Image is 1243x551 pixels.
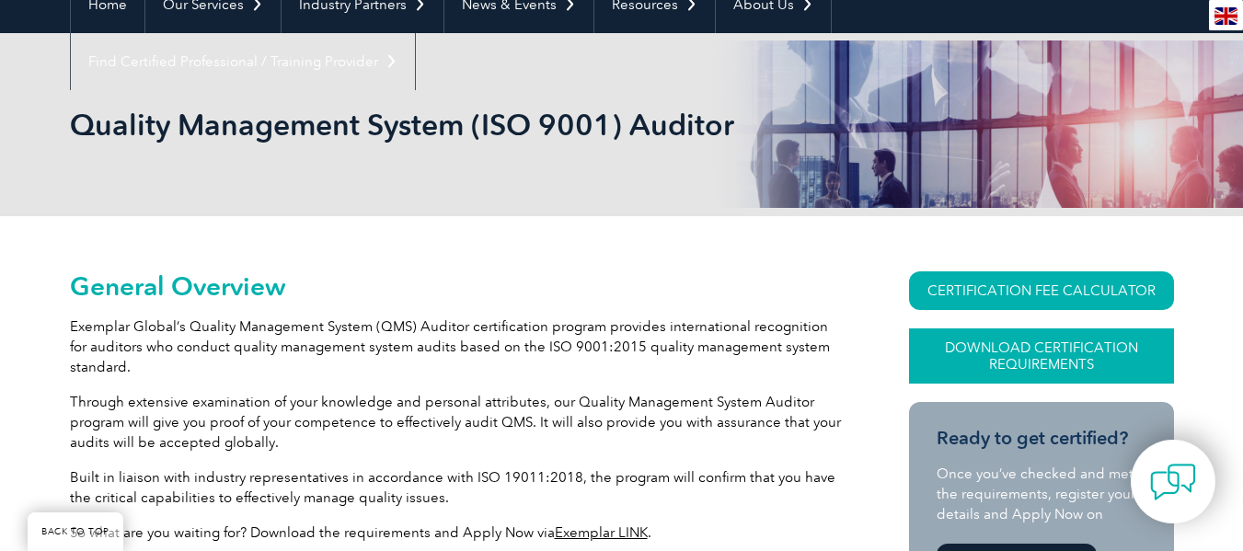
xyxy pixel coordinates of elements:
[1150,459,1196,505] img: contact-chat.png
[28,512,123,551] a: BACK TO TOP
[909,271,1174,310] a: CERTIFICATION FEE CALCULATOR
[70,271,843,301] h2: General Overview
[1214,7,1237,25] img: en
[555,524,648,541] a: Exemplar LINK
[70,392,843,453] p: Through extensive examination of your knowledge and personal attributes, our Quality Management S...
[909,328,1174,384] a: Download Certification Requirements
[71,33,415,90] a: Find Certified Professional / Training Provider
[70,316,843,377] p: Exemplar Global’s Quality Management System (QMS) Auditor certification program provides internat...
[70,107,777,143] h1: Quality Management System (ISO 9001) Auditor
[70,522,843,543] p: So what are you waiting for? Download the requirements and Apply Now via .
[70,467,843,508] p: Built in liaison with industry representatives in accordance with ISO 19011:2018, the program wil...
[937,464,1146,524] p: Once you’ve checked and met the requirements, register your details and Apply Now on
[937,427,1146,450] h3: Ready to get certified?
